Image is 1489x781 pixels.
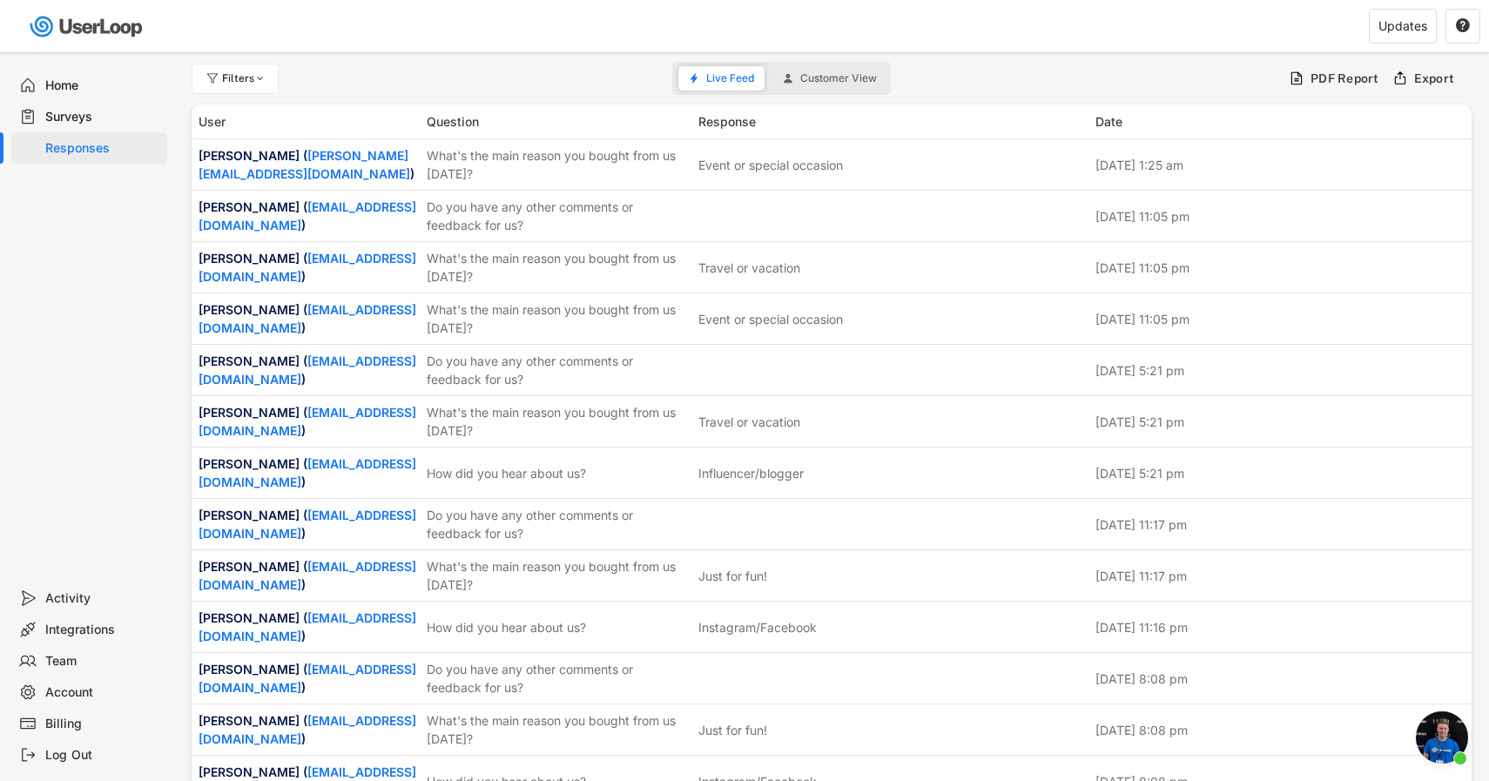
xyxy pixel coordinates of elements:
[199,251,416,284] a: [EMAIL_ADDRESS][DOMAIN_NAME]
[698,156,843,174] div: Event or special occasion
[199,198,416,234] div: [PERSON_NAME] ( )
[1095,464,1465,482] div: [DATE] 5:21 pm
[45,77,160,94] div: Home
[199,559,416,592] a: [EMAIL_ADDRESS][DOMAIN_NAME]
[1310,71,1379,86] div: PDF Report
[706,73,754,84] span: Live Feed
[199,403,416,440] div: [PERSON_NAME] ( )
[427,112,688,131] div: Question
[199,405,416,438] a: [EMAIL_ADDRESS][DOMAIN_NAME]
[1095,361,1465,380] div: [DATE] 5:21 pm
[698,567,767,585] div: Just for fun!
[698,413,800,431] div: Travel or vacation
[427,557,688,594] div: What's the main reason you bought from us [DATE]?
[427,198,688,234] div: Do you have any other comments or feedback for us?
[427,711,688,748] div: What's the main reason you bought from us [DATE]?
[45,653,160,670] div: Team
[199,112,416,131] div: User
[199,456,416,489] a: [EMAIL_ADDRESS][DOMAIN_NAME]
[427,506,688,542] div: Do you have any other comments or feedback for us?
[1455,18,1471,34] button: 
[1095,567,1465,585] div: [DATE] 11:17 pm
[199,711,416,748] div: [PERSON_NAME] ( )
[199,146,416,183] div: [PERSON_NAME] ( )
[199,300,416,337] div: [PERSON_NAME] ( )
[45,109,160,125] div: Surveys
[199,662,416,695] a: [EMAIL_ADDRESS][DOMAIN_NAME]
[1095,112,1465,131] div: Date
[427,660,688,697] div: Do you have any other comments or feedback for us?
[45,622,160,638] div: Integrations
[1414,71,1455,86] div: Export
[222,73,267,84] div: Filters
[1095,515,1465,534] div: [DATE] 11:17 pm
[678,66,765,91] button: Live Feed
[199,302,416,335] a: [EMAIL_ADDRESS][DOMAIN_NAME]
[199,610,416,643] a: [EMAIL_ADDRESS][DOMAIN_NAME]
[1416,711,1468,764] div: Open chat
[199,199,416,232] a: [EMAIL_ADDRESS][DOMAIN_NAME]
[698,259,800,277] div: Travel or vacation
[698,618,817,636] div: Instagram/Facebook
[698,310,843,328] div: Event or special occasion
[199,506,416,542] div: [PERSON_NAME] ( )
[1095,670,1465,688] div: [DATE] 8:08 pm
[800,73,877,84] span: Customer View
[45,590,160,607] div: Activity
[199,454,416,491] div: [PERSON_NAME] ( )
[698,721,767,739] div: Just for fun!
[199,557,416,594] div: [PERSON_NAME] ( )
[199,660,416,697] div: [PERSON_NAME] ( )
[698,464,804,482] div: Influencer/blogger
[199,353,416,387] a: [EMAIL_ADDRESS][DOMAIN_NAME]
[199,609,416,645] div: [PERSON_NAME] ( )
[1095,156,1465,174] div: [DATE] 1:25 am
[1095,259,1465,277] div: [DATE] 11:05 pm
[427,249,688,286] div: What's the main reason you bought from us [DATE]?
[1378,20,1427,32] div: Updates
[1095,721,1465,739] div: [DATE] 8:08 pm
[427,300,688,337] div: What's the main reason you bought from us [DATE]?
[427,403,688,440] div: What's the main reason you bought from us [DATE]?
[45,140,160,157] div: Responses
[1095,310,1465,328] div: [DATE] 11:05 pm
[45,747,160,764] div: Log Out
[772,66,887,91] button: Customer View
[427,352,688,388] div: Do you have any other comments or feedback for us?
[199,352,416,388] div: [PERSON_NAME] ( )
[427,618,688,636] div: How did you hear about us?
[1456,17,1470,33] text: 
[199,508,416,541] a: [EMAIL_ADDRESS][DOMAIN_NAME]
[45,684,160,701] div: Account
[26,9,149,44] img: userloop-logo-01.svg
[698,112,1085,131] div: Response
[199,713,416,746] a: [EMAIL_ADDRESS][DOMAIN_NAME]
[1095,618,1465,636] div: [DATE] 11:16 pm
[1095,413,1465,431] div: [DATE] 5:21 pm
[199,249,416,286] div: [PERSON_NAME] ( )
[1095,207,1465,226] div: [DATE] 11:05 pm
[427,464,688,482] div: How did you hear about us?
[45,716,160,732] div: Billing
[427,146,688,183] div: What's the main reason you bought from us [DATE]?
